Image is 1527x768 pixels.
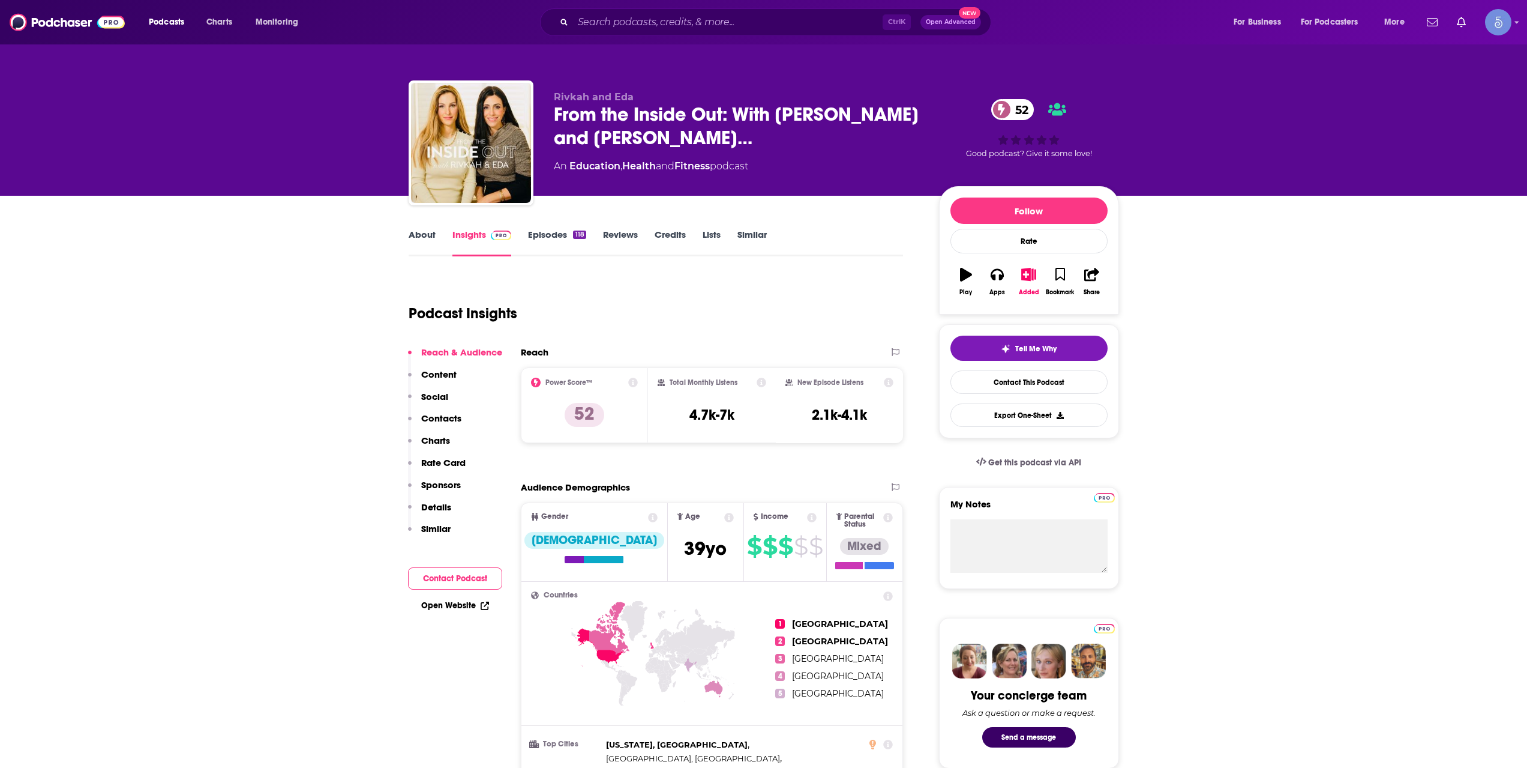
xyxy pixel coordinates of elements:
[554,159,748,174] div: An podcast
[1003,99,1034,120] span: 52
[521,482,630,493] h2: Audience Demographics
[573,231,586,239] div: 118
[670,378,737,387] h2: Total Monthly Listens
[775,619,785,629] span: 1
[206,14,232,31] span: Charts
[408,413,461,435] button: Contacts
[1031,644,1066,679] img: Jules Profile
[421,413,461,424] p: Contacts
[606,738,749,752] span: ,
[1045,260,1076,303] button: Bookmark
[966,149,1092,158] span: Good podcast? Give it some love!
[792,653,884,664] span: [GEOGRAPHIC_DATA]
[950,404,1108,427] button: Export One-Sheet
[792,688,884,699] span: [GEOGRAPHIC_DATA]
[565,403,604,427] p: 52
[982,260,1013,303] button: Apps
[794,537,808,556] span: $
[408,567,502,590] button: Contact Podcast
[1076,260,1107,303] button: Share
[452,229,512,256] a: InsightsPodchaser Pro
[545,378,592,387] h2: Power Score™
[685,513,700,521] span: Age
[989,289,1005,296] div: Apps
[408,369,457,391] button: Content
[199,13,239,32] a: Charts
[421,435,450,446] p: Charts
[491,231,512,240] img: Podchaser Pro
[775,671,785,681] span: 4
[528,229,586,256] a: Episodes118
[1094,491,1115,503] a: Pro website
[421,369,457,380] p: Content
[674,160,710,172] a: Fitness
[1452,12,1471,32] a: Show notifications dropdown
[737,229,767,256] a: Similar
[1094,493,1115,503] img: Podchaser Pro
[926,19,976,25] span: Open Advanced
[1225,13,1296,32] button: open menu
[747,537,761,556] span: $
[421,523,451,534] p: Similar
[1094,624,1115,633] img: Podchaser Pro
[950,498,1108,519] label: My Notes
[883,14,911,30] span: Ctrl K
[689,406,734,424] h3: 4.7k-7k
[551,8,1003,36] div: Search podcasts, credits, & more...
[569,160,620,172] a: Education
[408,391,448,413] button: Social
[541,513,568,521] span: Gender
[1234,14,1281,31] span: For Business
[256,14,298,31] span: Monitoring
[1384,14,1405,31] span: More
[521,346,548,358] h2: Reach
[950,198,1108,224] button: Follow
[247,13,314,32] button: open menu
[1084,289,1100,296] div: Share
[10,11,125,34] img: Podchaser - Follow, Share and Rate Podcasts
[950,229,1108,253] div: Rate
[140,13,200,32] button: open menu
[1046,289,1074,296] div: Bookmark
[775,636,785,646] span: 2
[421,346,502,358] p: Reach & Audience
[684,537,727,560] span: 39 yo
[775,689,785,698] span: 5
[763,537,777,556] span: $
[840,538,889,555] div: Mixed
[778,537,793,556] span: $
[792,618,888,629] span: [GEOGRAPHIC_DATA]
[971,688,1087,703] div: Your concierge team
[524,532,664,549] div: [DEMOGRAPHIC_DATA]
[844,513,881,528] span: Parental Status
[622,160,656,172] a: Health
[421,479,461,491] p: Sponsors
[809,537,823,556] span: $
[655,229,686,256] a: Credits
[408,457,466,479] button: Rate Card
[792,671,884,682] span: [GEOGRAPHIC_DATA]
[1015,344,1057,354] span: Tell Me Why
[1094,622,1115,633] a: Pro website
[962,708,1096,718] div: Ask a question or make a request.
[939,91,1119,166] div: 52Good podcast? Give it some love!
[421,600,489,611] a: Open Website
[920,15,981,29] button: Open AdvancedNew
[408,479,461,501] button: Sponsors
[1013,260,1044,303] button: Added
[992,644,1027,679] img: Barbara Profile
[531,740,601,748] h3: Top Cities
[952,644,987,679] img: Sydney Profile
[1485,9,1511,35] span: Logged in as Spiral5-G1
[1422,12,1442,32] a: Show notifications dropdown
[982,727,1076,748] button: Send a message
[606,752,782,766] span: ,
[408,523,451,545] button: Similar
[959,289,972,296] div: Play
[950,336,1108,361] button: tell me why sparkleTell Me Why
[421,391,448,402] p: Social
[421,501,451,513] p: Details
[775,654,785,664] span: 3
[409,229,436,256] a: About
